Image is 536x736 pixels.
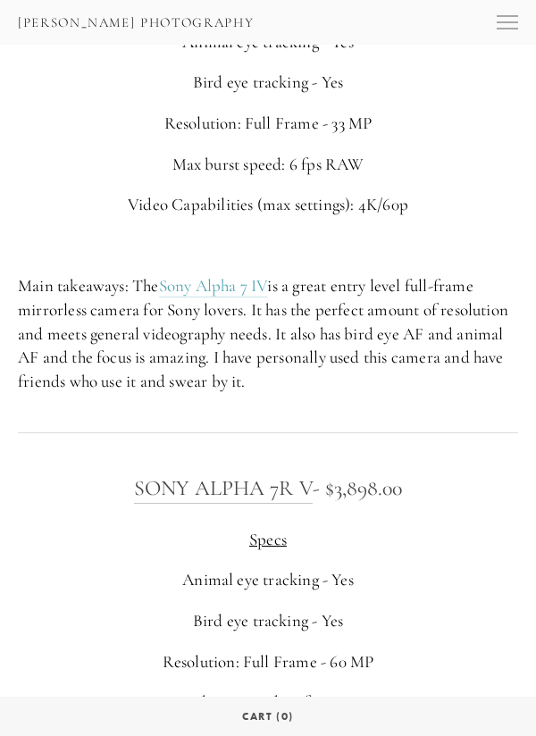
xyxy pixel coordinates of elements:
[18,112,518,136] p: Resolution: Full Frame - 33 MP
[242,709,272,723] span: Cart
[18,193,518,217] p: Video Capabilities (max settings): 4K/60p
[11,9,261,37] a: [PERSON_NAME] Photography
[18,650,518,674] p: Resolution: Full Frame - 60 MP
[159,275,268,297] a: Sony Alpha 7 IV
[18,153,518,177] p: Max burst speed: 6 fps RAW
[134,475,312,503] a: Sony Alpha 7R V
[18,71,518,95] p: Bird eye tracking - Yes
[490,7,525,38] button: Open navigation menu
[18,274,518,393] p: Main takeaways: The is a great entry level full-frame mirrorless camera for Sony lovers. It has t...
[18,690,518,715] p: Max burst speed: 10 fps RAW
[18,568,518,592] p: Animal eye tracking - Yes
[18,609,518,633] p: Bird eye tracking - Yes
[235,704,301,729] a: 0 items in cart
[249,529,287,549] span: Specs
[276,709,293,723] span: 0
[18,472,518,506] h3: - $3,898.00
